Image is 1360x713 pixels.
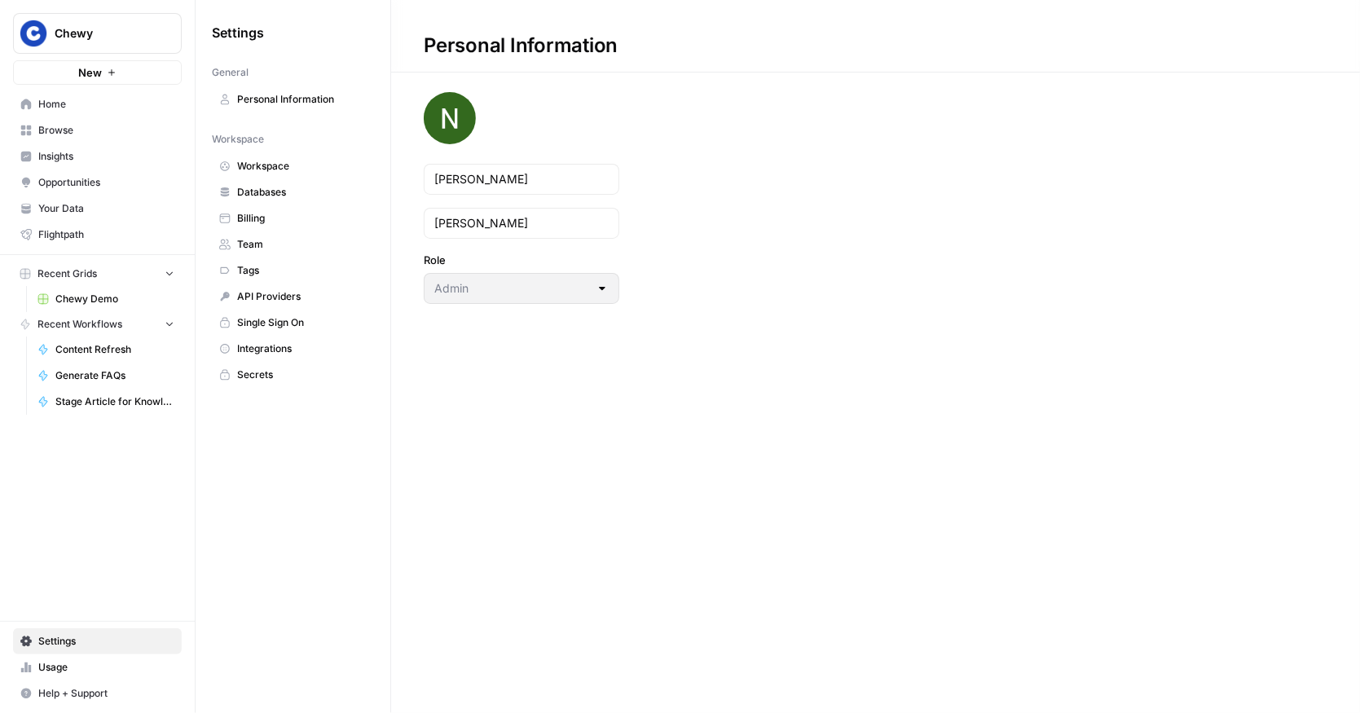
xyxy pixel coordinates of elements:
span: General [212,65,249,80]
a: Insights [13,143,182,169]
a: Secrets [212,362,374,388]
img: Chewy Logo [19,19,48,48]
a: Usage [13,654,182,680]
span: Settings [38,634,174,649]
span: Generate FAQs [55,368,174,383]
a: Generate FAQs [30,363,182,389]
span: Databases [237,185,367,200]
a: Content Refresh [30,337,182,363]
a: Single Sign On [212,310,374,336]
span: Help + Support [38,686,174,701]
span: API Providers [237,289,367,304]
span: Opportunities [38,175,174,190]
span: New [78,64,102,81]
span: Settings [212,23,264,42]
button: Recent Grids [13,262,182,286]
a: Integrations [212,336,374,362]
span: Workspace [237,159,367,174]
span: Stage Article for Knowledge Base [55,394,174,409]
a: Flightpath [13,222,182,248]
span: Single Sign On [237,315,367,330]
span: Recent Workflows [37,317,122,332]
span: Your Data [38,201,174,216]
span: Integrations [237,341,367,356]
span: Recent Grids [37,266,97,281]
span: Tags [237,263,367,278]
span: Insights [38,149,174,164]
span: Chewy [55,25,153,42]
a: Browse [13,117,182,143]
a: Your Data [13,196,182,222]
a: Opportunities [13,169,182,196]
span: Content Refresh [55,342,174,357]
button: New [13,60,182,85]
img: avatar [424,92,476,144]
a: Settings [13,628,182,654]
span: Flightpath [38,227,174,242]
a: Stage Article for Knowledge Base [30,389,182,415]
span: Workspace [212,132,264,147]
span: Secrets [237,368,367,382]
button: Recent Workflows [13,312,182,337]
span: Home [38,97,174,112]
div: Personal Information [391,33,650,59]
span: Team [237,237,367,252]
a: Home [13,91,182,117]
span: Chewy Demo [55,292,174,306]
span: Personal Information [237,92,367,107]
span: Browse [38,123,174,138]
button: Help + Support [13,680,182,706]
a: Billing [212,205,374,231]
a: Databases [212,179,374,205]
button: Workspace: Chewy [13,13,182,54]
label: Role [424,252,619,268]
a: Team [212,231,374,257]
a: Tags [212,257,374,284]
a: API Providers [212,284,374,310]
a: Chewy Demo [30,286,182,312]
span: Usage [38,660,174,675]
a: Personal Information [212,86,374,112]
span: Billing [237,211,367,226]
a: Workspace [212,153,374,179]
